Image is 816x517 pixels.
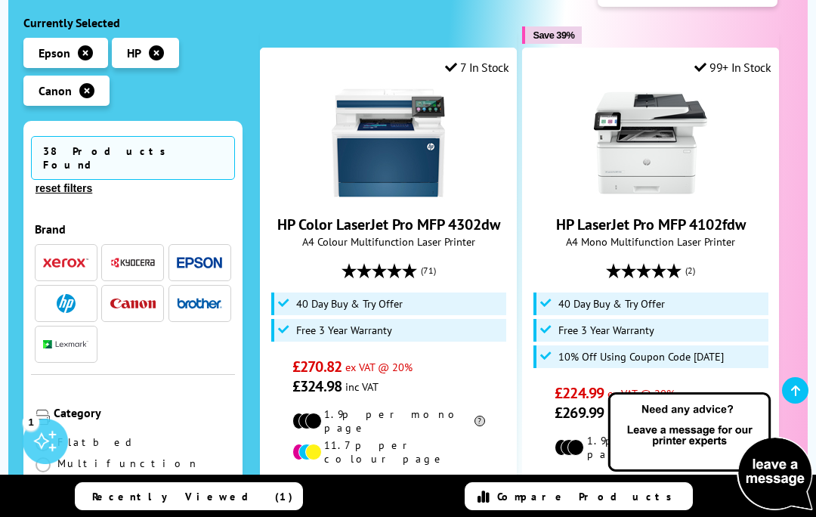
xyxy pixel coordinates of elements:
span: Flatbed [57,435,137,449]
a: HP Color LaserJet Pro MFP 4302dw [277,215,500,234]
span: £224.99 [555,383,604,403]
span: Epson [39,45,70,60]
div: Currently Selected [23,15,243,30]
button: Lexmark [39,334,93,354]
li: 11.7p per colour page [292,438,484,466]
div: 7 In Stock [445,60,509,75]
img: Epson [177,257,222,268]
span: inc VAT [345,379,379,394]
span: 40 Day Buy & Try Offer [296,298,403,310]
span: Save 39% [533,29,574,41]
span: Free 3 Year Warranty [558,324,654,336]
a: Compare Products [465,482,693,510]
button: Brother [172,293,227,314]
img: Canon [110,299,156,308]
img: HP [57,294,76,313]
span: £269.99 [555,403,604,423]
img: HP LaserJet Pro MFP 4102fdw [594,86,707,200]
div: 1 [23,413,39,430]
button: Xerox [39,252,93,273]
button: HP [39,293,93,314]
div: Brand [35,221,231,237]
span: £324.98 [292,376,342,396]
a: HP Color LaserJet Pro MFP 4302dw [332,187,445,203]
button: Epson [172,252,227,273]
span: HP [127,45,141,60]
a: HP LaserJet Pro MFP 4102fdw [594,187,707,203]
span: 10% Off Using Coupon Code [DATE] [558,351,724,363]
img: Xerox [43,258,88,268]
button: Save 39% [522,26,582,44]
span: ex VAT @ 20% [607,386,675,401]
span: 38 Products Found [31,136,235,180]
span: Free 3 Year Warranty [296,324,392,336]
img: HP Color LaserJet Pro MFP 4302dw [332,86,445,200]
li: 1.9p per mono page [292,407,484,435]
a: HP LaserJet Pro MFP 4102fdw [556,215,746,234]
span: Compare Products [497,490,680,503]
span: £270.82 [292,357,342,376]
span: ex VAT @ 20% [345,360,413,374]
div: Category [54,405,231,420]
a: Recently Viewed (1) [75,482,303,510]
span: Recently Viewed (1) [92,490,293,503]
span: (2) [685,256,695,285]
span: 40 Day Buy & Try Offer [558,298,665,310]
button: Kyocera [106,252,160,273]
span: (71) [421,256,436,285]
span: A4 Colour Multifunction Laser Printer [268,234,508,249]
img: Lexmark [43,340,88,349]
div: 99+ In Stock [694,60,771,75]
li: 1.9p per mono page [555,434,746,461]
span: Canon [39,83,72,98]
img: Open Live Chat window [604,390,816,514]
button: Canon [106,293,160,314]
img: Category [35,410,50,425]
img: Brother [177,298,222,308]
button: reset filters [31,181,97,195]
span: Multifunction [57,457,199,470]
span: A4 Mono Multifunction Laser Printer [530,234,771,249]
img: Kyocera [110,257,156,268]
